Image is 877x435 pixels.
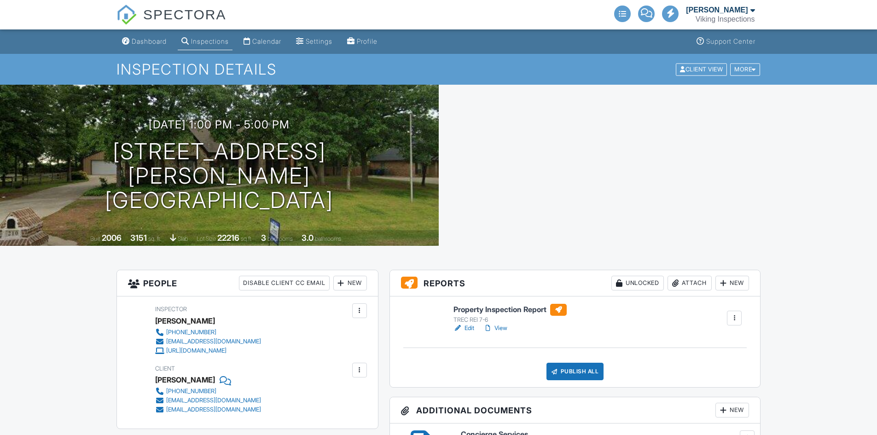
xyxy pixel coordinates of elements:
[118,33,170,50] a: Dashboard
[715,403,749,418] div: New
[155,328,261,337] a: [PHONE_NUMBER]
[267,235,293,242] span: bedrooms
[155,314,215,328] div: [PERSON_NAME]
[261,233,266,243] div: 3
[116,61,761,77] h1: Inspection Details
[155,306,187,313] span: Inspector
[132,37,167,45] div: Dashboard
[155,405,261,414] a: [EMAIL_ADDRESS][DOMAIN_NAME]
[292,33,336,50] a: Settings
[357,37,378,45] div: Profile
[15,139,424,212] h1: [STREET_ADDRESS] [PERSON_NAME][GEOGRAPHIC_DATA]
[546,363,604,380] div: Publish All
[116,5,137,25] img: The Best Home Inspection Software - Spectora
[306,37,332,45] div: Settings
[155,346,261,355] a: [URL][DOMAIN_NAME]
[143,5,227,24] span: SPECTORA
[155,396,261,405] a: [EMAIL_ADDRESS][DOMAIN_NAME]
[155,365,175,372] span: Client
[178,33,232,50] a: Inspections
[116,14,227,31] a: SPECTORA
[166,406,261,413] div: [EMAIL_ADDRESS][DOMAIN_NAME]
[166,347,227,354] div: [URL][DOMAIN_NAME]
[343,33,381,50] a: Profile
[715,276,749,290] div: New
[611,276,664,290] div: Unlocked
[302,233,314,243] div: 3.0
[178,235,188,242] span: slab
[483,324,507,333] a: View
[696,15,755,24] div: Viking Inspections
[252,37,281,45] div: Calendar
[148,235,161,242] span: sq. ft.
[390,270,761,296] h3: Reports
[675,65,729,72] a: Client View
[730,63,760,75] div: More
[668,276,712,290] div: Attach
[390,397,761,423] h3: Additional Documents
[453,316,567,324] div: TREC REI 7-6
[453,324,474,333] a: Edit
[130,233,147,243] div: 3151
[706,37,755,45] div: Support Center
[102,233,122,243] div: 2006
[166,388,216,395] div: [PHONE_NUMBER]
[241,235,252,242] span: sq.ft.
[155,387,261,396] a: [PHONE_NUMBER]
[166,397,261,404] div: [EMAIL_ADDRESS][DOMAIN_NAME]
[155,337,261,346] a: [EMAIL_ADDRESS][DOMAIN_NAME]
[166,329,216,336] div: [PHONE_NUMBER]
[453,304,567,316] h6: Property Inspection Report
[90,235,100,242] span: Built
[155,373,215,387] div: [PERSON_NAME]
[693,33,759,50] a: Support Center
[333,276,367,290] div: New
[453,304,567,324] a: Property Inspection Report TREC REI 7-6
[197,235,216,242] span: Lot Size
[315,235,341,242] span: bathrooms
[149,118,290,131] h3: [DATE] 1:00 pm - 5:00 pm
[686,6,748,15] div: [PERSON_NAME]
[166,338,261,345] div: [EMAIL_ADDRESS][DOMAIN_NAME]
[191,37,229,45] div: Inspections
[240,33,285,50] a: Calendar
[117,270,378,296] h3: People
[217,233,239,243] div: 22216
[239,276,330,290] div: Disable Client CC Email
[676,63,727,75] div: Client View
